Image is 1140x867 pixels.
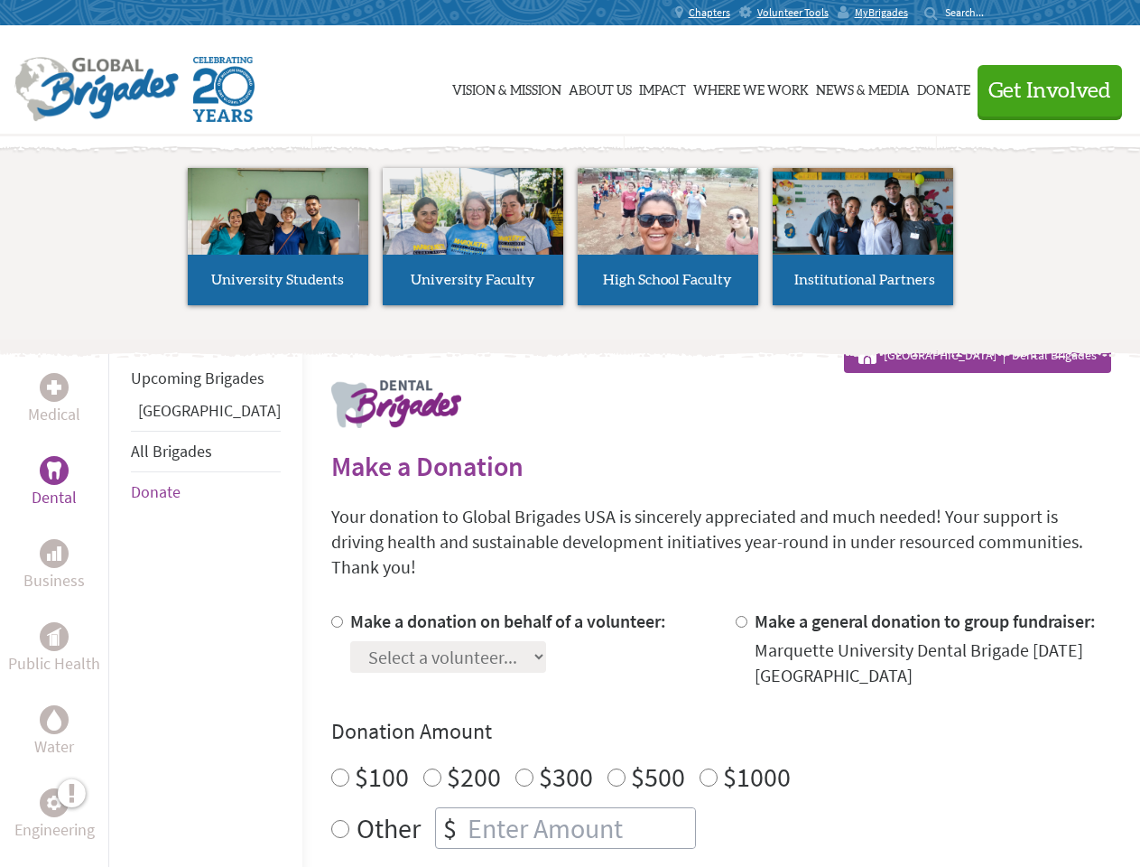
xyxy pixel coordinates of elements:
[14,817,95,843] p: Engineering
[131,431,281,472] li: All Brigades
[40,373,69,402] div: Medical
[755,638,1111,688] div: Marquette University Dental Brigade [DATE] [GEOGRAPHIC_DATA]
[464,808,695,848] input: Enter Amount
[755,610,1096,632] label: Make a general donation to group fundraiser:
[47,796,61,810] img: Engineering
[32,485,77,510] p: Dental
[131,398,281,431] li: Panama
[40,788,69,817] div: Engineering
[794,273,935,287] span: Institutional Partners
[855,5,908,20] span: MyBrigades
[23,568,85,593] p: Business
[40,539,69,568] div: Business
[383,168,563,305] a: University Faculty
[631,760,685,794] label: $500
[40,622,69,651] div: Public Health
[331,380,461,428] img: logo-dental.png
[355,760,409,794] label: $100
[693,42,809,133] a: Where We Work
[188,168,368,305] a: University Students
[14,57,179,122] img: Global Brigades Logo
[32,456,77,510] a: DentalDental
[603,273,732,287] span: High School Faculty
[757,5,829,20] span: Volunteer Tools
[23,539,85,593] a: BusinessBusiness
[47,380,61,395] img: Medical
[773,168,953,305] a: Institutional Partners
[723,760,791,794] label: $1000
[917,42,970,133] a: Donate
[357,807,421,849] label: Other
[978,65,1122,117] button: Get Involved
[138,400,281,421] a: [GEOGRAPHIC_DATA]
[331,717,1111,746] h4: Donation Amount
[211,273,344,287] span: University Students
[569,42,632,133] a: About Us
[578,168,758,256] img: menu_brigades_submenu_3.jpg
[193,57,255,122] img: Global Brigades Celebrating 20 Years
[689,5,730,20] span: Chapters
[436,808,464,848] div: $
[383,168,563,289] img: menu_brigades_submenu_2.jpg
[131,359,281,398] li: Upcoming Brigades
[8,651,100,676] p: Public Health
[639,42,686,133] a: Impact
[988,80,1111,102] span: Get Involved
[40,456,69,485] div: Dental
[8,622,100,676] a: Public HealthPublic Health
[816,42,910,133] a: News & Media
[411,273,535,287] span: University Faculty
[34,705,74,760] a: WaterWater
[331,450,1111,482] h2: Make a Donation
[28,373,80,427] a: MedicalMedical
[131,481,181,502] a: Donate
[188,168,368,288] img: menu_brigades_submenu_1.jpg
[47,709,61,730] img: Water
[452,42,561,133] a: Vision & Mission
[578,168,758,305] a: High School Faculty
[131,472,281,512] li: Donate
[131,441,212,461] a: All Brigades
[47,461,61,479] img: Dental
[539,760,593,794] label: $300
[40,705,69,734] div: Water
[447,760,501,794] label: $200
[350,610,666,632] label: Make a donation on behalf of a volunteer:
[28,402,80,427] p: Medical
[34,734,74,760] p: Water
[131,368,264,388] a: Upcoming Brigades
[945,5,996,19] input: Search...
[47,628,61,646] img: Public Health
[47,546,61,561] img: Business
[14,788,95,843] a: EngineeringEngineering
[773,168,953,288] img: menu_brigades_submenu_4.jpg
[331,504,1111,580] p: Your donation to Global Brigades USA is sincerely appreciated and much needed! Your support is dr...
